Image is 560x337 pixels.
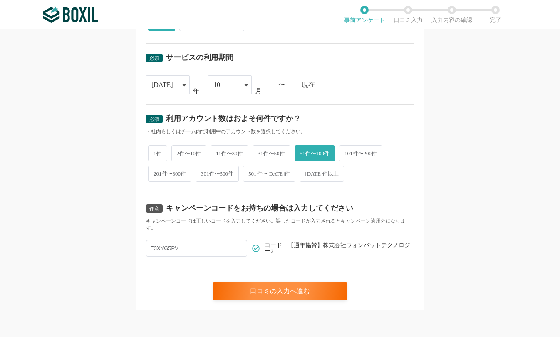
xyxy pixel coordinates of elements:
[146,128,414,135] div: ・社内もしくはチーム内で利用中のアカウント数を選択してください。
[243,166,295,182] span: 501件〜[DATE]件
[295,145,335,161] span: 51件〜100件
[342,6,386,23] li: 事前アンケート
[148,166,191,182] span: 201件〜300件
[43,6,98,23] img: ボクシルSaaS_ロゴ
[211,145,248,161] span: 11件〜30件
[430,6,473,23] li: 入力内容の確認
[193,88,200,94] div: 年
[166,115,301,122] div: 利用アカウント数はおよそ何件ですか？
[149,116,159,122] span: 必須
[151,76,173,94] div: [DATE]
[146,218,414,232] div: キャンペーンコードは正しいコードを入力してください。誤ったコードが入力されるとキャンペーン適用外になります。
[196,166,239,182] span: 301件〜500件
[149,206,159,212] span: 任意
[278,82,285,88] div: 〜
[166,54,233,61] div: サービスの利用期間
[265,243,414,254] span: コード：【通年協賛】株式会社ウォンバットテクノロジー2
[255,88,262,94] div: 月
[339,145,382,161] span: 101件〜200件
[386,6,430,23] li: 口コミ入力
[213,282,347,300] div: 口コミの入力へ進む
[300,166,344,182] span: [DATE]件以上
[302,82,414,88] div: 現在
[213,76,220,94] div: 10
[171,145,207,161] span: 2件〜10件
[149,55,159,61] span: 必須
[166,204,353,212] div: キャンペーンコードをお持ちの場合は入力してください
[473,6,517,23] li: 完了
[148,145,167,161] span: 1件
[253,145,290,161] span: 31件〜50件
